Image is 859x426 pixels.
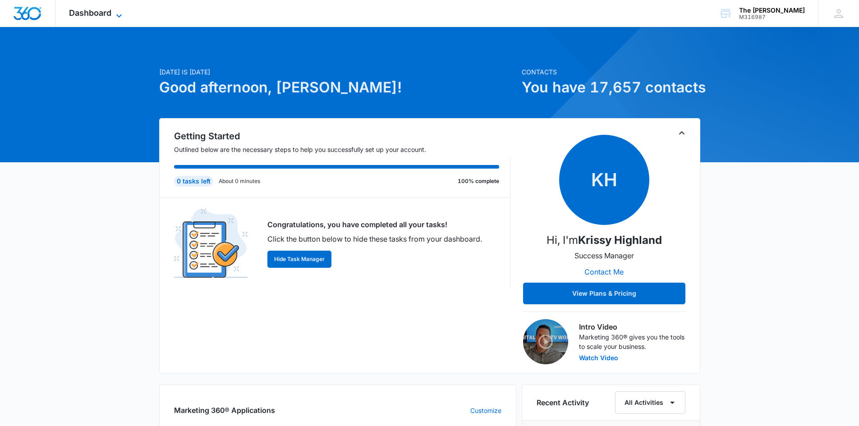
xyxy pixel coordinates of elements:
[219,177,260,185] p: About 0 minutes
[547,232,662,248] p: Hi, I'm
[458,177,499,185] p: 100% complete
[537,397,589,408] h6: Recent Activity
[267,251,331,268] button: Hide Task Manager
[523,319,568,364] img: Intro Video
[174,129,510,143] h2: Getting Started
[159,77,516,98] h1: Good afternoon, [PERSON_NAME]!
[267,234,482,244] p: Click the button below to hide these tasks from your dashboard.
[522,77,700,98] h1: You have 17,657 contacts
[578,234,662,247] strong: Krissy Highland
[739,14,805,20] div: account id
[174,176,213,187] div: 0 tasks left
[159,67,516,77] p: [DATE] is [DATE]
[267,219,482,230] p: Congratulations, you have completed all your tasks!
[579,355,618,361] button: Watch Video
[579,332,685,351] p: Marketing 360® gives you the tools to scale your business.
[739,7,805,14] div: account name
[559,135,649,225] span: KH
[470,406,501,415] a: Customize
[174,145,510,154] p: Outlined below are the necessary steps to help you successfully set up your account.
[522,67,700,77] p: Contacts
[574,250,634,261] p: Success Manager
[615,391,685,414] button: All Activities
[676,128,687,138] button: Toggle Collapse
[575,261,633,283] button: Contact Me
[579,321,685,332] h3: Intro Video
[69,8,111,18] span: Dashboard
[523,283,685,304] button: View Plans & Pricing
[174,405,275,416] h2: Marketing 360® Applications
